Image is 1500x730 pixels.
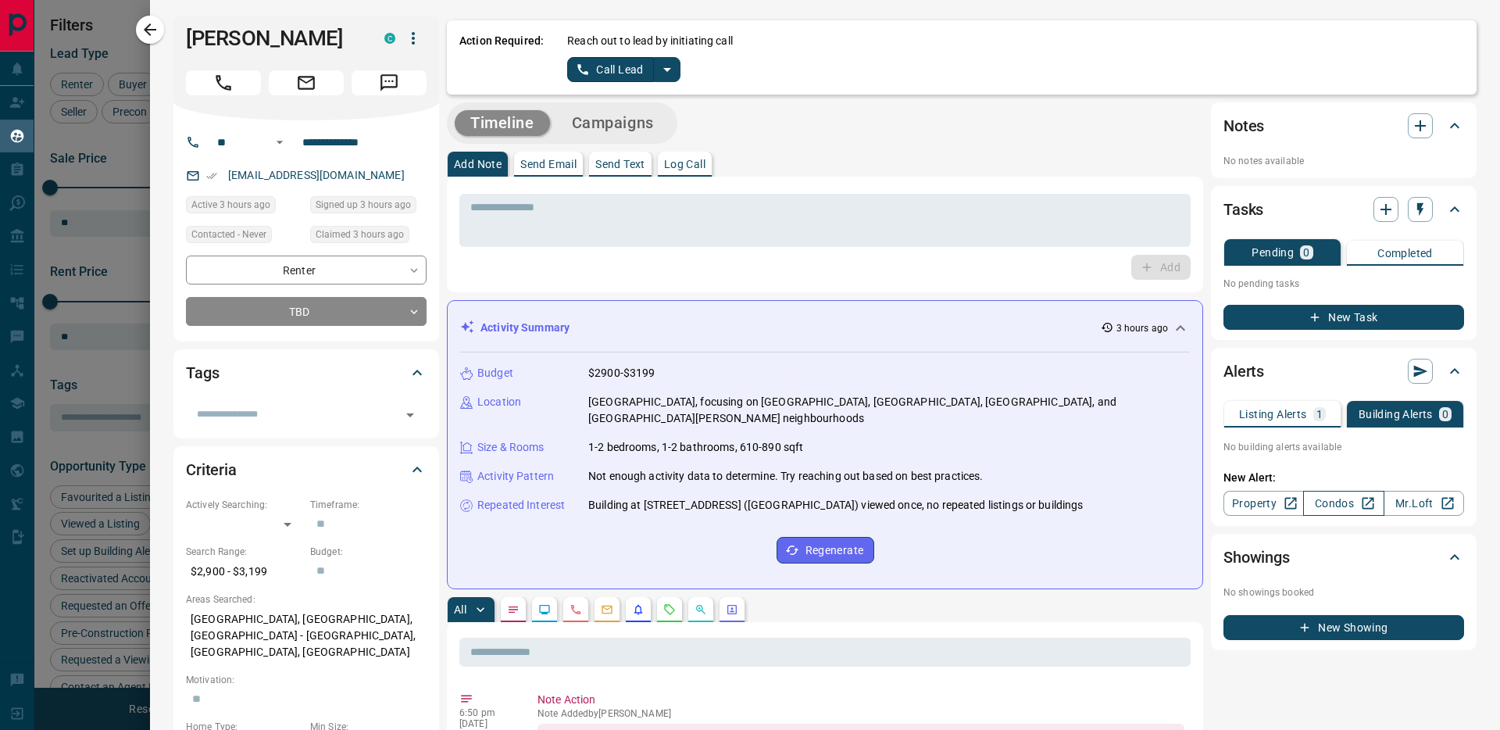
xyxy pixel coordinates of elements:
p: No showings booked [1223,585,1464,599]
p: [DATE] [459,718,514,729]
p: Reach out to lead by initiating call [567,33,733,49]
p: Repeated Interest [477,497,565,514]
div: split button [567,57,680,82]
div: TBD [186,297,427,326]
p: Not enough activity data to determine. Try reaching out based on best practices. [588,468,984,485]
div: Notes [1223,107,1464,145]
p: 3 hours ago [1116,321,1168,335]
p: Action Required: [459,33,544,82]
button: Open [270,133,289,152]
p: Building Alerts [1359,409,1433,420]
div: Tue Oct 14 2025 [186,196,302,218]
p: No building alerts available [1223,440,1464,454]
p: No notes available [1223,154,1464,168]
h2: Notes [1223,113,1264,138]
h2: Tags [186,360,219,385]
p: Location [477,394,521,410]
span: Active 3 hours ago [191,197,270,213]
button: New Task [1223,305,1464,330]
p: Size & Rooms [477,439,545,456]
p: All [454,604,466,615]
p: [GEOGRAPHIC_DATA], [GEOGRAPHIC_DATA], [GEOGRAPHIC_DATA] - [GEOGRAPHIC_DATA], [GEOGRAPHIC_DATA], [... [186,607,427,665]
div: Renter [186,256,427,284]
p: [GEOGRAPHIC_DATA], focusing on [GEOGRAPHIC_DATA], [GEOGRAPHIC_DATA], [GEOGRAPHIC_DATA], and [GEOG... [588,394,1190,427]
a: Property [1223,491,1304,516]
p: Pending [1252,247,1294,258]
div: condos.ca [384,33,395,44]
button: Campaigns [556,110,670,136]
p: 0 [1442,409,1448,420]
button: Timeline [455,110,550,136]
div: Criteria [186,451,427,488]
p: Listing Alerts [1239,409,1307,420]
svg: Emails [601,603,613,616]
p: Note Action [537,692,1184,708]
p: No pending tasks [1223,272,1464,295]
svg: Notes [507,603,520,616]
svg: Agent Actions [726,603,738,616]
p: Note Added by [PERSON_NAME] [537,708,1184,719]
p: 1 [1316,409,1323,420]
div: Activity Summary3 hours ago [460,313,1190,342]
span: Email [269,70,344,95]
p: Building at [STREET_ADDRESS] ([GEOGRAPHIC_DATA]) viewed once, no repeated listings or buildings [588,497,1083,514]
a: [EMAIL_ADDRESS][DOMAIN_NAME] [228,169,405,181]
p: Send Email [520,159,577,170]
div: Alerts [1223,352,1464,390]
span: Message [352,70,427,95]
h2: Showings [1223,545,1290,570]
h1: [PERSON_NAME] [186,26,361,51]
button: New Showing [1223,615,1464,640]
h2: Alerts [1223,359,1264,384]
p: Activity Pattern [477,468,554,485]
span: Contacted - Never [191,227,266,242]
p: 0 [1303,247,1309,258]
p: 1-2 bedrooms, 1-2 bathrooms, 610-890 sqft [588,439,803,456]
h2: Criteria [186,457,237,482]
p: Budget: [310,545,427,559]
p: Budget [477,365,513,381]
svg: Lead Browsing Activity [538,603,551,616]
div: Tasks [1223,191,1464,228]
p: $2900-$3199 [588,365,655,381]
svg: Opportunities [695,603,707,616]
span: Signed up 3 hours ago [316,197,411,213]
p: Add Note [454,159,502,170]
p: Timeframe: [310,498,427,512]
button: Regenerate [777,537,874,564]
a: Condos [1303,491,1384,516]
svg: Listing Alerts [632,603,645,616]
div: Tue Oct 14 2025 [310,196,427,218]
svg: Email Verified [206,170,217,181]
svg: Requests [663,603,676,616]
svg: Calls [570,603,582,616]
button: Open [399,404,421,426]
p: Activity Summary [480,320,570,336]
p: New Alert: [1223,470,1464,486]
p: Motivation: [186,673,427,687]
a: Mr.Loft [1384,491,1464,516]
span: Claimed 3 hours ago [316,227,404,242]
div: Tags [186,354,427,392]
p: Areas Searched: [186,592,427,607]
button: Call Lead [567,57,654,82]
p: Log Call [664,159,705,170]
span: Call [186,70,261,95]
p: Actively Searching: [186,498,302,512]
h2: Tasks [1223,197,1263,222]
div: Showings [1223,539,1464,576]
p: Completed [1377,248,1433,259]
p: $2,900 - $3,199 [186,559,302,585]
p: Search Range: [186,545,302,559]
div: Tue Oct 14 2025 [310,226,427,248]
p: 6:50 pm [459,707,514,718]
p: Send Text [595,159,645,170]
